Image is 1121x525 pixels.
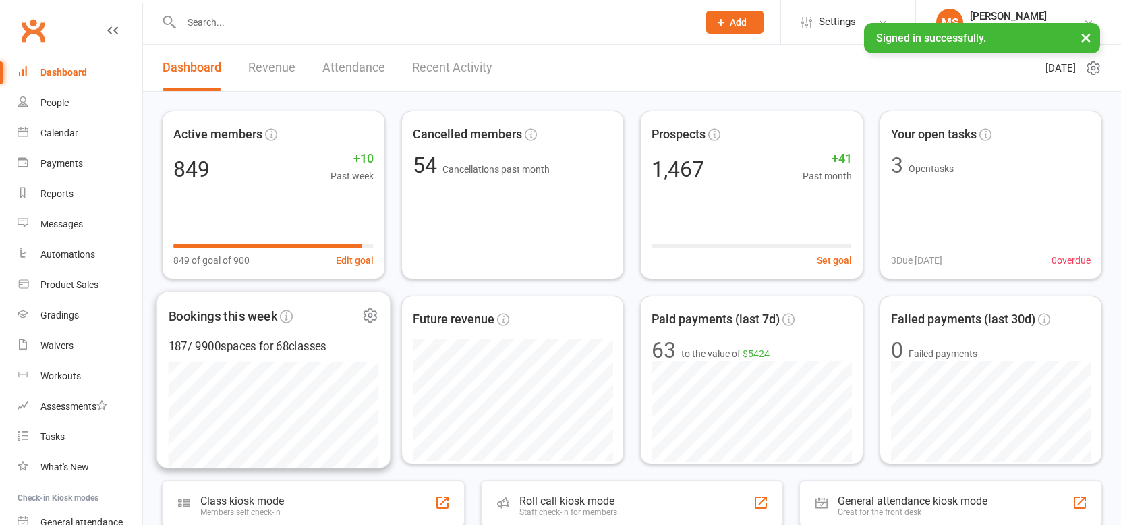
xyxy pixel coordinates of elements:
a: Dashboard [18,57,142,88]
div: 187 / 9900 spaces for 68 classes [169,337,378,356]
span: $5424 [743,348,770,359]
a: Revenue [248,45,295,91]
span: Cancellations past month [442,164,550,175]
div: Product Sales [40,279,98,290]
div: Waivers [40,340,74,351]
div: Class kiosk mode [200,495,284,507]
div: [PERSON_NAME] [970,10,1083,22]
button: Edit goal [336,253,374,268]
span: Paid payments (last 7d) [652,310,780,329]
span: Failed payments (last 30d) [891,310,1035,329]
span: Cancelled members [413,125,522,144]
div: Dashboard [40,67,87,78]
span: +10 [330,149,374,169]
span: Prospects [652,125,706,144]
span: Bookings this week [169,306,278,326]
span: Signed in successfully. [876,32,986,45]
a: Clubworx [16,13,50,47]
div: Messages [40,219,83,229]
span: Open tasks [909,163,954,174]
div: 0 [891,339,903,361]
span: Active members [173,125,262,144]
button: × [1074,23,1098,52]
div: People [40,97,69,108]
div: Tasks [40,431,65,442]
div: What's New [40,462,89,472]
span: Past month [803,169,852,184]
div: 3 [891,155,903,176]
div: 1,467 [652,159,704,180]
span: Add [730,17,747,28]
span: Failed payments [909,346,977,361]
div: Reports [40,188,74,199]
span: Your open tasks [891,125,977,144]
div: Great for the front desk [838,507,987,517]
div: Gradings [40,310,79,321]
div: Members self check-in [200,507,284,517]
div: Roll call kiosk mode [519,495,617,507]
button: Set goal [817,253,852,268]
div: 63 [652,339,676,361]
div: Workouts [40,370,81,381]
a: Assessments [18,391,142,422]
a: Payments [18,148,142,179]
div: MS [936,9,963,36]
span: Future revenue [413,310,494,329]
span: +41 [803,149,852,169]
div: Automations [40,249,95,260]
span: 3 Due [DATE] [891,253,942,268]
a: Messages [18,209,142,240]
a: Product Sales [18,270,142,300]
div: Bujutsu Martial Arts Centre [970,22,1083,34]
input: Search... [177,13,689,32]
a: Calendar [18,118,142,148]
a: What's New [18,452,142,482]
button: Add [706,11,764,34]
span: [DATE] [1045,60,1076,76]
span: to the value of [681,346,770,361]
a: Reports [18,179,142,209]
div: Assessments [40,401,107,412]
a: Waivers [18,331,142,361]
a: People [18,88,142,118]
a: Workouts [18,361,142,391]
div: Calendar [40,128,78,138]
a: Attendance [322,45,385,91]
div: Staff check-in for members [519,507,617,517]
div: General attendance kiosk mode [838,495,987,507]
a: Dashboard [163,45,221,91]
span: Settings [819,7,856,37]
a: Automations [18,240,142,270]
div: 849 [173,159,210,180]
div: Payments [40,158,83,169]
a: Gradings [18,300,142,331]
a: Tasks [18,422,142,452]
span: 849 of goal of 900 [173,253,250,268]
span: 0 overdue [1052,253,1091,268]
span: Past week [330,169,374,184]
span: 54 [413,153,442,178]
a: Recent Activity [412,45,492,91]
